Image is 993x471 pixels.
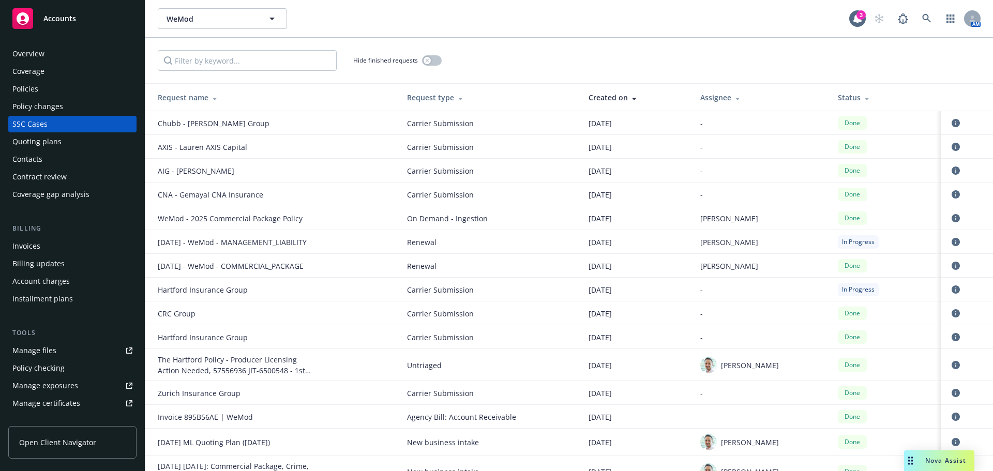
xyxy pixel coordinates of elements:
[12,255,65,272] div: Billing updates
[950,164,962,177] a: circleInformation
[158,388,313,399] div: Zurich Insurance Group
[842,360,863,370] span: Done
[12,81,38,97] div: Policies
[8,238,137,254] a: Invoices
[950,188,962,201] a: circleInformation
[8,360,137,376] a: Policy checking
[158,189,313,200] div: CNA - Gemayal CNA Insurance
[700,388,821,399] div: -
[12,377,78,394] div: Manage exposures
[43,14,76,23] span: Accounts
[8,395,137,412] a: Manage certificates
[12,238,40,254] div: Invoices
[158,332,313,343] div: Hartford Insurance Group
[950,331,962,343] a: circleInformation
[589,118,612,129] span: [DATE]
[158,213,313,224] div: WeMod - 2025 Commercial Package Policy
[8,223,137,234] div: Billing
[407,213,571,224] span: On Demand - Ingestion
[8,291,137,307] a: Installment plans
[700,434,717,450] img: photo
[158,437,313,448] div: 10/01/2024 ML Quoting Plan (2024-10-01)
[8,4,137,33] a: Accounts
[158,412,313,422] div: Invoice 895B56AE | WeMod
[158,237,313,248] div: 09/27/25 - WeMod - MANAGEMENT_LIABILITY
[8,186,137,203] a: Coverage gap analysis
[589,308,612,319] span: [DATE]
[12,45,44,62] div: Overview
[700,92,821,103] div: Assignee
[904,450,974,471] button: Nova Assist
[8,255,137,272] a: Billing updates
[12,186,89,203] div: Coverage gap analysis
[589,332,612,343] span: [DATE]
[12,116,48,132] div: SSC Cases
[8,169,137,185] a: Contract review
[12,151,42,168] div: Contacts
[700,118,821,129] div: -
[158,92,390,103] div: Request name
[158,165,313,176] div: AIG - Maria AIG
[589,388,612,399] span: [DATE]
[842,237,875,247] span: In Progress
[8,328,137,338] div: Tools
[589,92,684,103] div: Created on
[8,63,137,80] a: Coverage
[842,285,875,294] span: In Progress
[842,190,863,199] span: Done
[407,189,571,200] span: Carrier Submission
[838,92,933,103] div: Status
[700,357,717,373] img: photo
[950,141,962,153] a: circleInformation
[12,133,62,150] div: Quoting plans
[8,273,137,290] a: Account charges
[8,98,137,115] a: Policy changes
[842,437,863,447] span: Done
[700,213,758,224] span: [PERSON_NAME]
[158,261,313,271] div: 09/27/25 - WeMod - COMMERCIAL_PACKAGE
[407,118,571,129] span: Carrier Submission
[158,50,337,71] input: Filter by keyword...
[842,332,863,342] span: Done
[700,165,821,176] div: -
[12,342,56,359] div: Manage files
[904,450,917,471] div: Drag to move
[12,395,80,412] div: Manage certificates
[700,332,821,343] div: -
[407,437,571,448] span: New business intake
[158,354,313,376] div: The Hartford Policy - Producer Licensing Action Needed, 57556936 JIT-6500548 - 1st Notice (Encryp...
[856,10,866,20] div: 3
[700,284,821,295] div: -
[8,45,137,62] a: Overview
[842,166,863,175] span: Done
[589,213,612,224] span: [DATE]
[12,273,70,290] div: Account charges
[916,8,937,29] a: Search
[925,456,966,465] span: Nova Assist
[589,437,612,448] span: [DATE]
[950,411,962,423] a: circleInformation
[407,388,571,399] span: Carrier Submission
[940,8,961,29] a: Switch app
[589,142,612,153] span: [DATE]
[842,118,863,128] span: Done
[842,388,863,398] span: Done
[950,236,962,248] a: circleInformation
[12,63,44,80] div: Coverage
[869,8,890,29] a: Start snowing
[842,261,863,270] span: Done
[407,92,571,103] div: Request type
[589,284,612,295] span: [DATE]
[353,56,418,65] span: Hide finished requests
[950,359,962,371] a: circleInformation
[8,377,137,394] a: Manage exposures
[589,165,612,176] span: [DATE]
[407,165,571,176] span: Carrier Submission
[589,261,612,271] span: [DATE]
[407,360,571,371] span: Untriaged
[19,437,96,448] span: Open Client Navigator
[842,412,863,421] span: Done
[158,8,287,29] button: WeMod
[589,237,612,248] span: [DATE]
